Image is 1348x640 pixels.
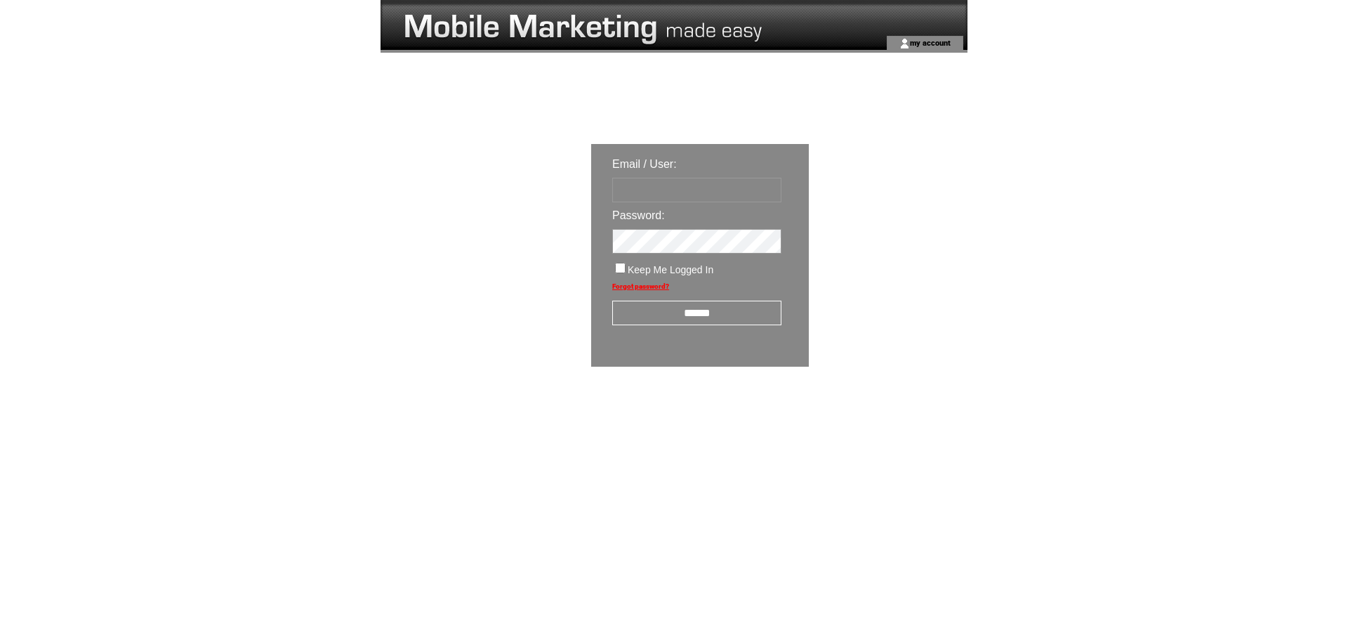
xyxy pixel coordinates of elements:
span: Password: [612,209,665,221]
img: transparent.png;jsessionid=57BA2150235B83A67ECD7FBB71C15FD4 [850,402,920,419]
span: Email / User: [612,158,677,170]
a: my account [910,38,951,47]
span: Keep Me Logged In [628,264,713,275]
a: Forgot password? [612,282,669,290]
img: account_icon.gif;jsessionid=57BA2150235B83A67ECD7FBB71C15FD4 [899,38,910,49]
